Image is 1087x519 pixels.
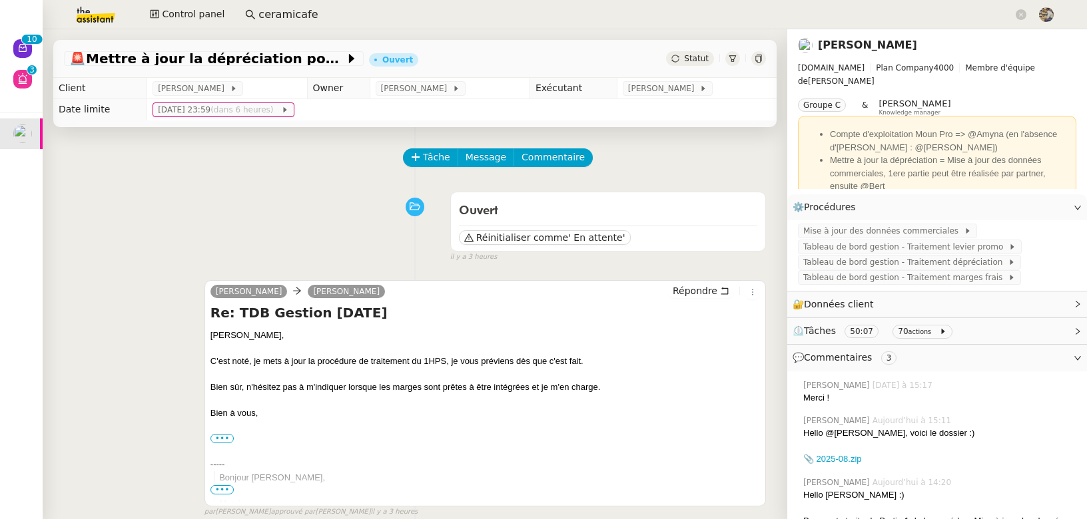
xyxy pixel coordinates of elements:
[32,35,37,47] p: 0
[522,150,585,165] span: Commentaire
[787,345,1087,371] div: 💬Commentaires 3
[798,98,846,112] nz-tag: Groupe C
[27,65,37,75] nz-badge-sup: 3
[803,271,1008,284] span: Tableau de bord gestion - Traitement marges frais
[307,78,370,99] td: Owner
[803,476,873,488] span: [PERSON_NAME]
[803,427,1076,440] div: Hello @[PERSON_NAME], voici le dossier :)
[270,506,315,518] span: approuvé par
[803,454,862,464] a: 📎 2025-08.zip
[787,291,1087,317] div: 🔐Données client
[210,458,760,471] div: -----
[798,61,1076,88] span: [PERSON_NAME]
[876,63,933,73] span: Plan Company
[162,7,224,22] span: Control panel
[69,52,345,65] span: Mettre à jour la dépréciation pour juillet et août
[798,63,865,73] span: [DOMAIN_NAME]
[803,256,1008,269] span: Tableau de bord gestion - Traitement dépréciation
[210,355,760,368] div: C'est noté, je mets à jour la procédure de traitement du 1HPS, je vous préviens dès que c'est fait.
[818,39,917,51] a: [PERSON_NAME]
[29,65,35,77] p: 3
[804,299,874,309] span: Données client
[210,105,276,114] span: (dans 6 heures)
[27,35,32,47] p: 1
[1039,7,1054,22] img: 388bd129-7e3b-4cb1-84b4-92a3d763e9b7
[382,56,413,64] div: Ouvert
[793,200,862,215] span: ⚙️
[673,284,717,297] span: Répondre
[879,98,950,108] span: [PERSON_NAME]
[210,407,760,420] div: Bien à vous,
[803,379,873,391] span: [PERSON_NAME]
[803,415,873,427] span: [PERSON_NAME]
[803,391,1076,405] div: Merci !
[69,51,86,67] span: 🚨
[459,205,498,217] span: Ouvert
[668,283,734,298] button: Répondre
[466,150,506,165] span: Message
[403,148,458,167] button: Tâche
[879,98,950,116] app-user-label: Knowledge manager
[862,98,868,116] span: &
[803,488,1076,502] div: Hello [PERSON_NAME] :)
[210,285,288,297] a: [PERSON_NAME]
[204,506,216,518] span: par
[459,230,631,245] button: Réinitialiser comme' En attente'
[210,381,760,394] div: Bien sûr, n'hésitez pas à m'indiquer lorsque les marges sont prêtes à être intégrées et je m'en c...
[908,328,932,335] small: actions
[450,252,498,263] span: il y a 3 heures
[804,325,836,336] span: Tâches
[798,38,813,53] img: users%2FAXgjBsdPtrYuxuZvIJjRexEdqnq2%2Favatar%2F1599931753966.jpeg
[381,82,452,95] span: [PERSON_NAME]
[873,415,954,427] span: Aujourd’hui à 15:11
[568,231,625,244] span: ' En attente'
[881,351,897,365] nz-tag: 3
[53,99,147,120] td: Date limite
[804,352,872,363] span: Commentaires
[879,109,940,116] span: Knowledge manager
[13,124,32,143] img: users%2FAXgjBsdPtrYuxuZvIJjRexEdqnq2%2Favatar%2F1599931753966.jpeg
[258,6,1013,24] input: Rechercher
[804,202,856,212] span: Procédures
[158,82,229,95] span: [PERSON_NAME]
[458,148,514,167] button: Message
[210,303,760,322] h4: Re: TDB Gestion [DATE]
[787,318,1087,344] div: ⏲️Tâches 50:07 70actions
[142,5,232,24] button: Control panel
[514,148,593,167] button: Commentaire
[371,506,418,518] span: il y a 3 heures
[845,325,879,338] nz-tag: 50:07
[830,154,1071,193] li: Mettre à jour la dépréciation = Mise à jour des données commerciales, 1ere partie peut être réali...
[530,78,617,99] td: Exécutant
[308,285,385,297] a: [PERSON_NAME]
[210,434,234,443] label: •••
[803,224,964,238] span: Mise à jour des données commerciales
[210,485,234,494] span: •••
[158,103,281,116] span: [DATE] 23:59
[934,63,954,73] span: 4000
[21,35,42,44] nz-badge-sup: 10
[793,325,958,336] span: ⏲️
[830,128,1071,154] li: Compte d'exploitation Moun Pro => @Amyna (en l'absence d'[PERSON_NAME] : @[PERSON_NAME])
[684,54,709,63] span: Statut
[210,329,760,342] div: [PERSON_NAME],
[873,379,935,391] span: [DATE] à 15:17
[793,297,879,312] span: 🔐
[204,506,418,518] small: [PERSON_NAME] [PERSON_NAME]
[898,327,908,336] span: 70
[423,150,450,165] span: Tâche
[476,231,568,244] span: Réinitialiser comme
[53,78,147,99] td: Client
[803,240,1008,254] span: Tableau de bord gestion - Traitement levier promo
[793,352,902,363] span: 💬
[628,82,699,95] span: [PERSON_NAME]
[787,194,1087,220] div: ⚙️Procédures
[873,476,954,488] span: Aujourd’hui à 14:20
